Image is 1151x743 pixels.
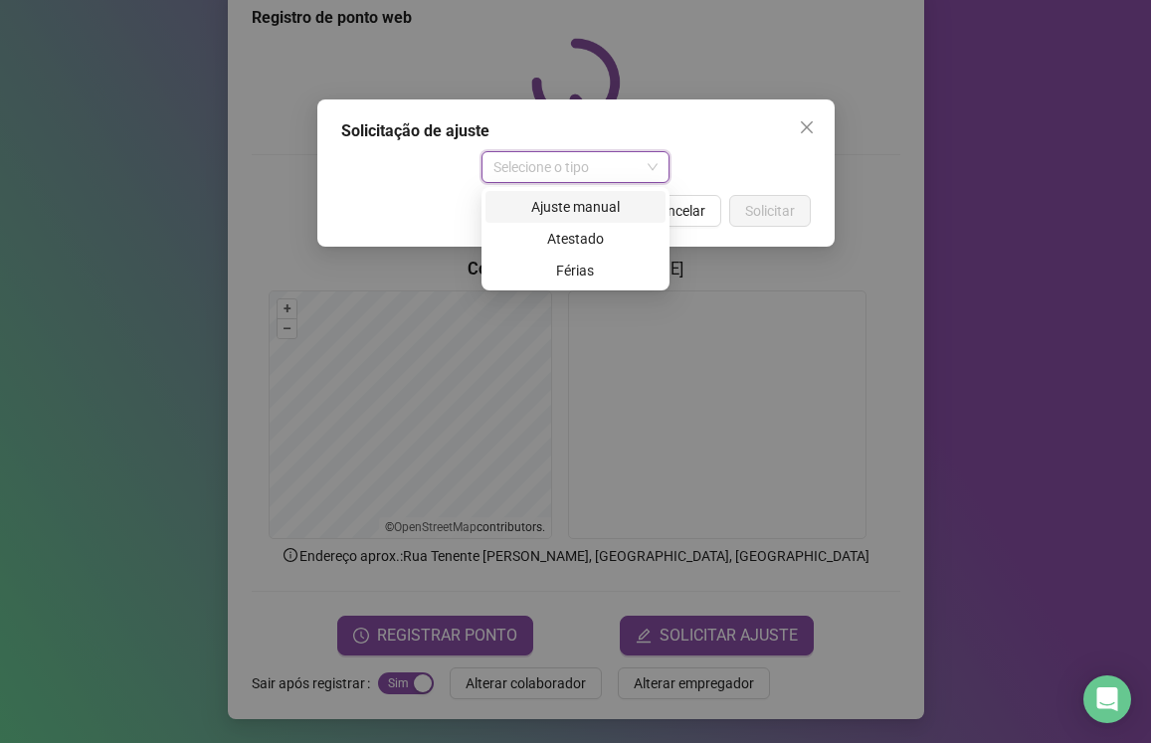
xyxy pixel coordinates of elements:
[485,191,666,223] div: Ajuste manual
[341,119,811,143] div: Solicitação de ajuste
[485,255,666,286] div: Férias
[651,200,705,222] span: Cancelar
[497,260,654,281] div: Férias
[485,223,666,255] div: Atestado
[497,228,654,250] div: Atestado
[729,195,811,227] button: Solicitar
[497,196,654,218] div: Ajuste manual
[1083,675,1131,723] div: Open Intercom Messenger
[799,119,815,135] span: close
[493,152,658,182] span: Selecione o tipo
[791,111,823,143] button: Close
[635,195,721,227] button: Cancelar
